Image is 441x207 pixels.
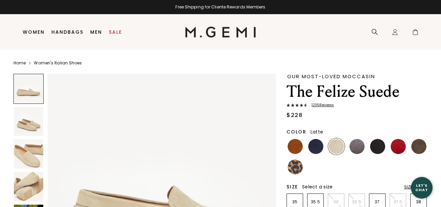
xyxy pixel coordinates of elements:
[287,199,303,205] p: 35
[411,139,426,154] img: Mushroom
[51,29,83,35] a: Handbags
[287,103,427,109] a: 1235Reviews
[90,29,102,35] a: Men
[411,199,426,205] p: 38
[328,199,344,205] p: 36
[14,172,43,201] img: The Felize Suede
[185,27,256,37] img: M.Gemi
[349,139,365,154] img: Gray
[34,60,82,66] a: Women's Italian Shoes
[370,139,385,154] img: Black
[288,139,303,154] img: Saddle
[308,103,334,107] span: 1235 Review s
[23,29,45,35] a: Women
[370,159,385,175] img: Sunflower
[288,159,303,175] img: Leopard Print
[391,139,406,154] img: Sunset Red
[308,139,323,154] img: Midnight Blue
[411,183,433,192] div: Let's Chat
[404,184,427,190] div: Size Chart
[349,199,365,205] p: 36.5
[369,199,385,205] p: 37
[349,159,365,175] img: Olive
[109,29,122,35] a: Sale
[14,139,43,169] img: The Felize Suede
[287,129,307,135] h2: Color
[302,183,333,190] span: Select a size
[329,159,344,175] img: Chocolate
[390,199,406,205] p: 37.5
[287,74,427,79] div: Our Most-Loved Moccasin
[287,184,298,189] h2: Size
[311,128,323,135] span: Latte
[14,107,43,136] img: The Felize Suede
[308,159,323,175] img: Pistachio
[287,111,302,119] div: $228
[287,82,427,101] h1: The Felize Suede
[308,199,323,205] p: 35.5
[391,159,406,175] img: Burgundy
[14,60,26,66] a: Home
[329,139,344,154] img: Latte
